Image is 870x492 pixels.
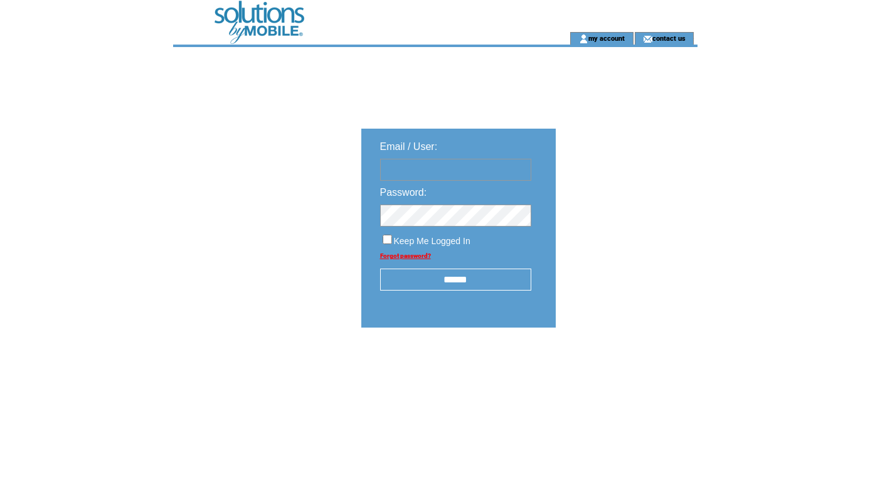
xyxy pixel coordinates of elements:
a: contact us [652,34,686,42]
img: transparent.png [592,359,655,375]
a: Forgot password? [380,252,431,259]
img: account_icon.gif [579,34,588,44]
span: Email / User: [380,141,438,152]
span: Password: [380,187,427,198]
img: contact_us_icon.gif [643,34,652,44]
span: Keep Me Logged In [394,236,470,246]
a: my account [588,34,625,42]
